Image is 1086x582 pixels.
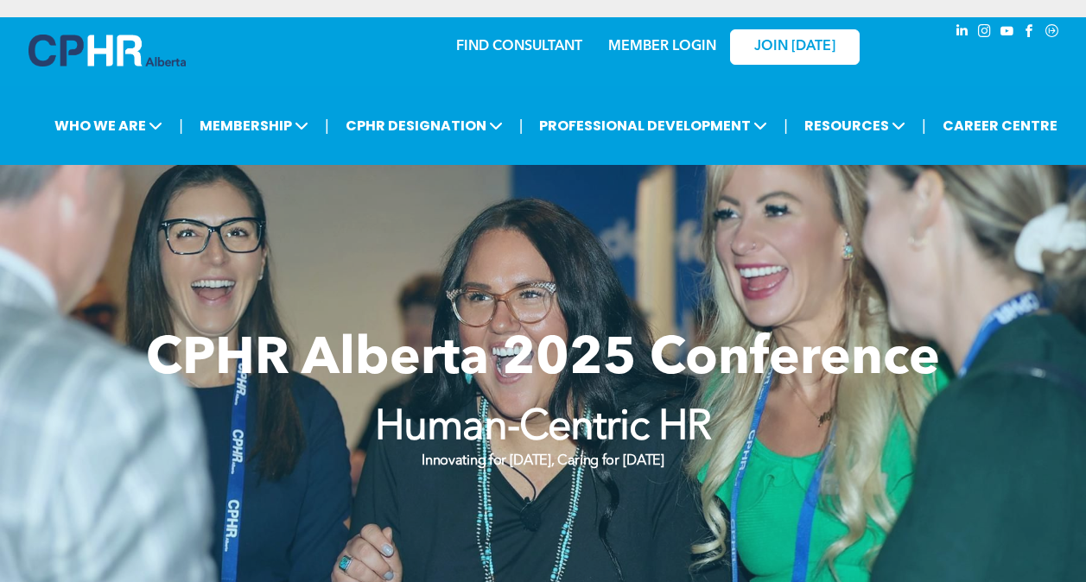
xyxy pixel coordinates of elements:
span: CPHR DESIGNATION [340,110,508,142]
a: JOIN [DATE] [730,29,860,65]
li: | [784,108,788,143]
span: WHO WE ARE [49,110,168,142]
span: RESOURCES [799,110,911,142]
a: facebook [1020,22,1039,45]
strong: Human-Centric HR [375,408,712,449]
span: MEMBERSHIP [194,110,314,142]
li: | [179,108,183,143]
img: A blue and white logo for cp alberta [29,35,186,66]
a: linkedin [953,22,972,45]
span: CPHR Alberta 2025 Conference [146,334,940,386]
span: PROFESSIONAL DEVELOPMENT [534,110,772,142]
a: FIND CONSULTANT [456,40,582,54]
a: instagram [975,22,994,45]
li: | [325,108,329,143]
span: JOIN [DATE] [754,39,835,55]
a: CAREER CENTRE [937,110,1063,142]
li: | [922,108,926,143]
a: Social network [1043,22,1062,45]
li: | [519,108,524,143]
strong: Innovating for [DATE], Caring for [DATE] [422,454,664,468]
a: youtube [998,22,1017,45]
a: MEMBER LOGIN [608,40,716,54]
